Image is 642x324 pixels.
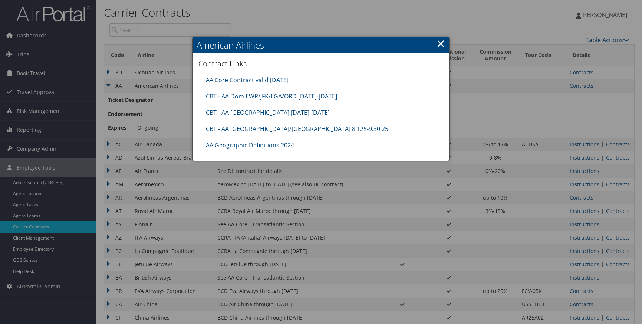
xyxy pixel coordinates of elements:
[437,36,445,51] a: ×
[206,141,294,149] a: AA Geographic Definitions 2024
[206,76,289,84] a: AA Core Contract valid [DATE]
[206,108,330,117] a: CBT - AA [GEOGRAPHIC_DATA] [DATE]-[DATE]
[206,92,337,100] a: CBT - AA Dom EWR/JFK/LGA/ORD [DATE]-[DATE]
[198,59,443,69] h3: Contract Links
[193,37,449,53] h2: American Airlines
[206,125,388,133] a: CBT - AA [GEOGRAPHIC_DATA]/[GEOGRAPHIC_DATA] 8.125-9.30.25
